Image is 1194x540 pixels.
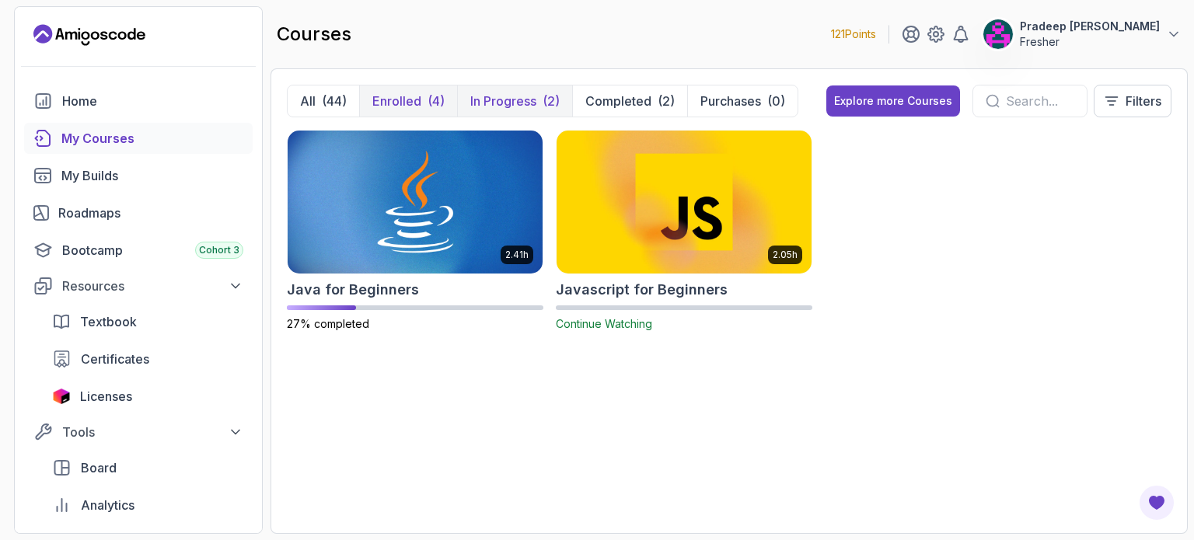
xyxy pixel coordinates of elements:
div: Bootcamp [62,241,243,260]
input: Search... [1006,92,1074,110]
button: All(44) [288,85,359,117]
button: Purchases(0) [687,85,798,117]
p: 2.05h [773,249,798,261]
a: Landing page [33,23,145,47]
a: licenses [43,381,253,412]
div: (2) [658,92,675,110]
button: Tools [24,418,253,446]
p: 2.41h [505,249,529,261]
p: All [300,92,316,110]
p: Fresher [1020,34,1160,50]
p: In Progress [470,92,536,110]
div: Resources [62,277,243,295]
h2: Java for Beginners [287,279,419,301]
p: Pradeep [PERSON_NAME] [1020,19,1160,34]
span: 27% completed [287,317,369,330]
a: analytics [43,489,253,521]
a: roadmaps [24,197,253,228]
button: Open Feedback Button [1138,484,1175,521]
div: Explore more Courses [834,93,952,109]
a: board [43,452,253,483]
a: courses [24,123,253,154]
h2: courses [277,22,351,47]
div: Roadmaps [58,204,243,222]
div: (44) [322,92,347,110]
p: 121 Points [831,26,876,42]
button: Filters [1094,85,1171,117]
a: home [24,85,253,117]
div: Tools [62,423,243,441]
span: Certificates [81,350,149,368]
p: Filters [1126,92,1161,110]
img: Java for Beginners card [288,131,543,273]
span: Analytics [81,496,134,514]
p: Completed [585,92,651,110]
p: Purchases [700,92,761,110]
a: builds [24,160,253,191]
h2: Javascript for Beginners [556,279,728,301]
p: Enrolled [372,92,421,110]
div: (4) [428,92,445,110]
a: textbook [43,306,253,337]
div: (2) [543,92,560,110]
img: user profile image [983,19,1013,49]
span: Board [81,458,117,477]
span: Continue Watching [556,317,652,330]
button: Resources [24,272,253,300]
button: Completed(2) [572,85,687,117]
img: Javascript for Beginners card [557,131,812,273]
button: user profile imagePradeep [PERSON_NAME]Fresher [983,19,1182,50]
span: Textbook [80,312,137,331]
button: Enrolled(4) [359,85,457,117]
div: Home [62,92,243,110]
img: jetbrains icon [52,388,71,404]
div: My Courses [61,129,243,148]
span: Cohort 3 [199,244,239,256]
span: Licenses [80,387,132,406]
div: (0) [767,92,785,110]
div: My Builds [61,166,243,185]
button: In Progress(2) [457,85,572,117]
a: bootcamp [24,235,253,266]
button: Explore more Courses [826,85,960,117]
a: certificates [43,343,253,375]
